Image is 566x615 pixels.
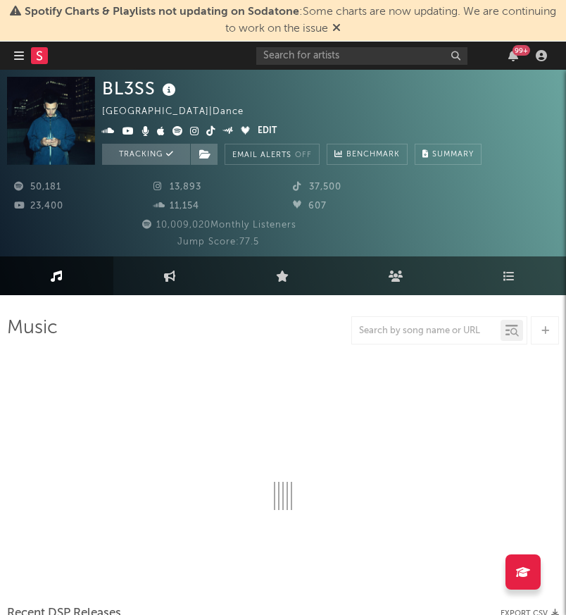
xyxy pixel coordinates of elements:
span: 23,400 [14,201,63,211]
button: 99+ [508,50,518,61]
button: Edit [258,123,277,140]
button: Tracking [102,144,190,165]
span: : Some charts are now updating. We are continuing to work on the issue [25,6,556,35]
div: BL3SS [102,77,180,100]
span: Summary [432,151,474,159]
span: Spotify Charts & Playlists not updating on Sodatone [25,6,299,18]
a: Benchmark [327,144,408,165]
span: 11,154 [153,201,199,211]
span: 607 [293,201,327,211]
button: Summary [415,144,482,165]
input: Search for artists [256,47,467,65]
span: 10,009,020 Monthly Listeners [140,220,296,230]
em: Off [295,151,312,159]
button: Email AlertsOff [225,144,320,165]
span: 37,500 [293,182,341,192]
span: Dismiss [332,23,341,35]
div: 99 + [512,45,530,56]
div: [GEOGRAPHIC_DATA] | Dance [102,104,260,120]
input: Search by song name or URL [352,325,501,337]
span: Benchmark [346,147,400,163]
span: 50,181 [14,182,61,192]
span: Jump Score: 77.5 [177,237,259,247]
span: 13,893 [153,182,201,192]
